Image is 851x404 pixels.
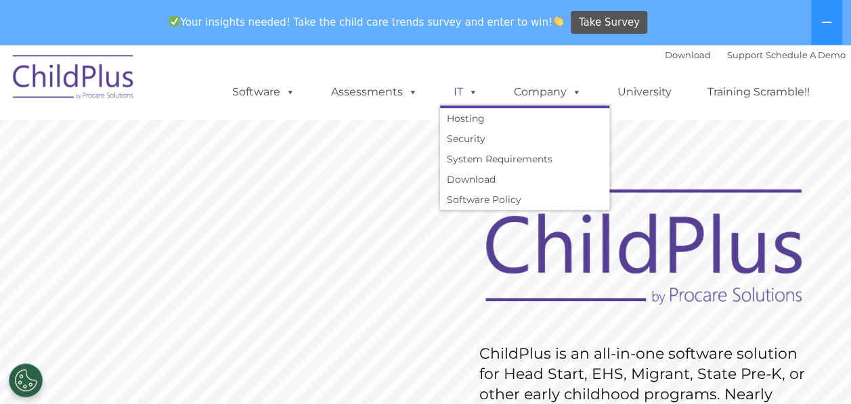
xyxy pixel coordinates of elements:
[318,78,431,106] a: Assessments
[440,169,609,189] a: Download
[440,189,609,210] a: Software Policy
[630,258,851,404] iframe: Chat Widget
[440,78,492,106] a: IT
[440,149,609,169] a: System Requirements
[500,78,595,106] a: Company
[665,49,711,60] a: Download
[219,78,309,106] a: Software
[440,129,609,149] a: Security
[169,16,179,26] img: ✅
[766,49,846,60] a: Schedule A Demo
[6,45,141,113] img: ChildPlus by Procare Solutions
[553,16,563,26] img: 👏
[440,108,609,129] a: Hosting
[571,11,647,35] a: Take Survey
[9,363,43,397] button: Cookies Settings
[604,78,685,106] a: University
[665,49,846,60] font: |
[727,49,763,60] a: Support
[579,11,640,35] span: Take Survey
[694,78,823,106] a: Training Scramble!!
[164,9,569,35] span: Your insights needed! Take the child care trends survey and enter to win!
